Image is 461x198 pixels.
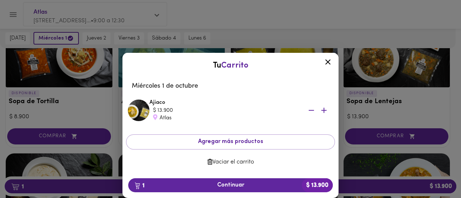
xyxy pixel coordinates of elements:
[130,60,331,71] div: Tu
[126,78,335,95] li: Miércoles 1 de octubre
[128,178,333,192] button: 1Continuar$ 13.900
[132,138,329,145] span: Agregar más productos
[153,114,297,122] div: Atlas
[134,182,327,189] span: Continuar
[221,61,249,70] span: Carrito
[130,181,149,190] b: 1
[302,178,333,192] b: $ 13.900
[149,99,333,122] div: Ajiaco
[126,134,335,149] button: Agregar más productos
[126,155,335,169] button: Vaciar el carrito
[135,182,140,189] img: cart.png
[132,159,329,166] span: Vaciar el carrito
[153,107,297,114] div: $ 13.900
[128,100,149,121] img: Ajiaco
[419,156,454,191] iframe: Messagebird Livechat Widget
